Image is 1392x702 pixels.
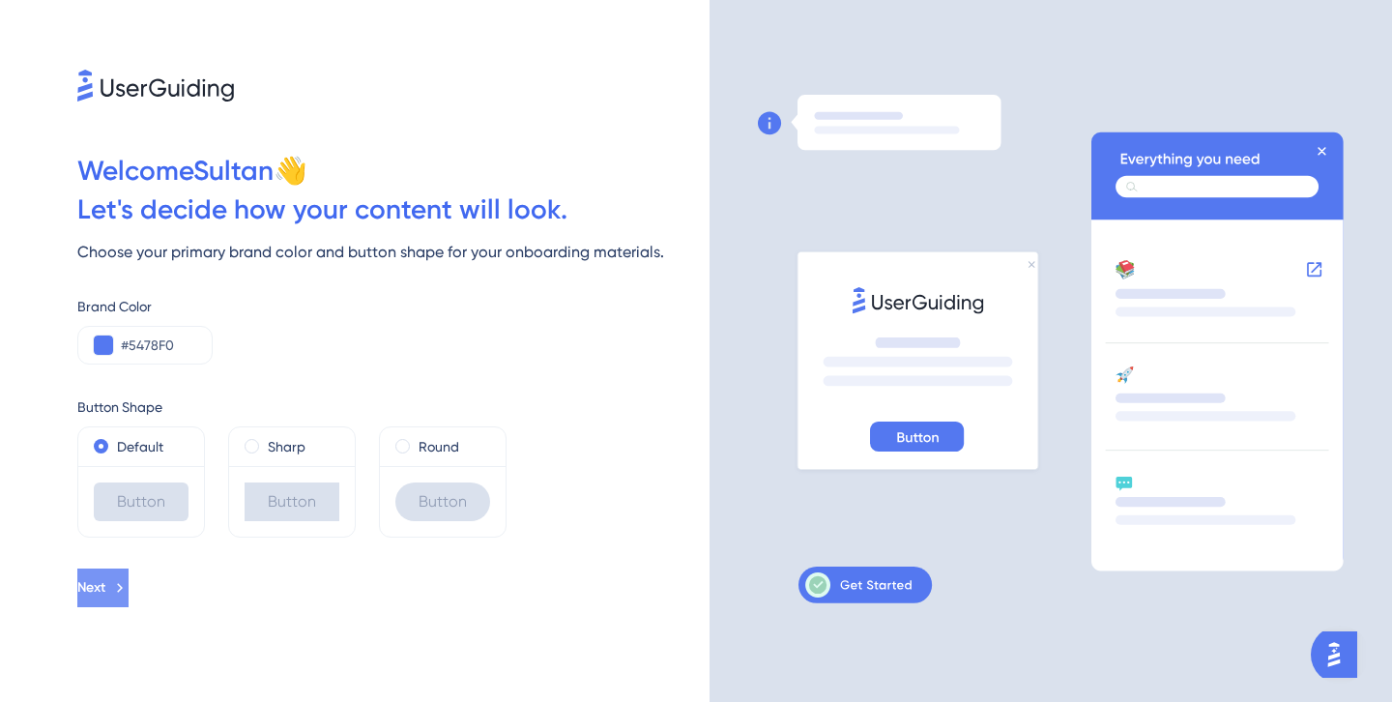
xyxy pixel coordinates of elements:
[395,483,490,521] div: Button
[1311,626,1369,684] iframe: UserGuiding AI Assistant Launcher
[77,152,710,190] div: Welcome Sultan 👋
[94,483,188,521] div: Button
[77,190,710,229] div: Let ' s decide how your content will look.
[77,295,710,318] div: Brand Color
[245,483,339,521] div: Button
[268,435,305,458] label: Sharp
[77,241,710,264] div: Choose your primary brand color and button shape for your onboarding materials.
[117,435,163,458] label: Default
[77,395,710,419] div: Button Shape
[77,576,105,600] span: Next
[419,435,459,458] label: Round
[77,569,129,607] button: Next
